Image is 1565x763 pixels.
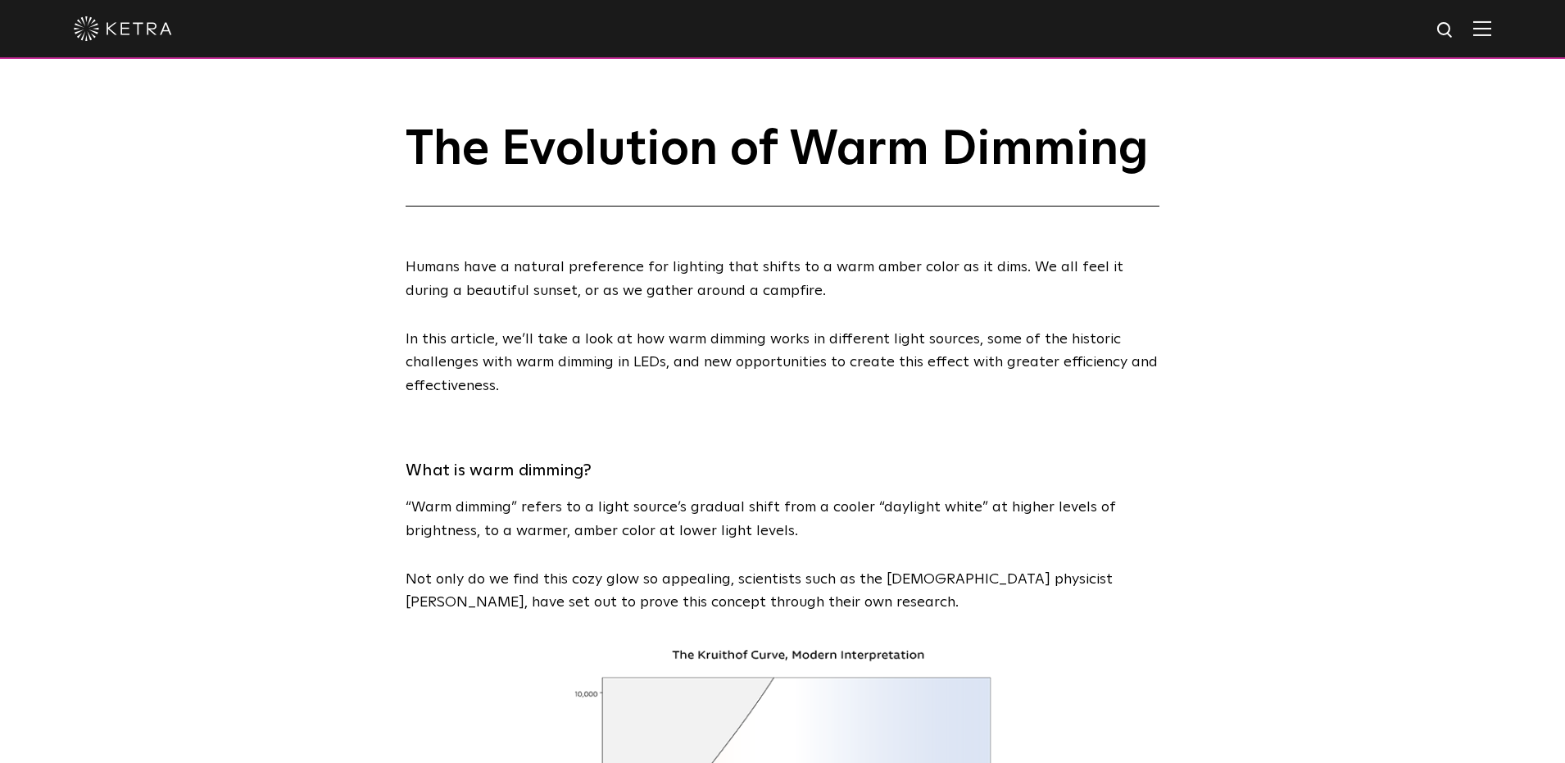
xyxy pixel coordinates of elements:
[1436,20,1456,41] img: search icon
[406,568,1159,615] p: Not only do we find this cozy glow so appealing, scientists such as the [DEMOGRAPHIC_DATA] physic...
[1473,20,1491,36] img: Hamburger%20Nav.svg
[74,16,172,41] img: ketra-logo-2019-white
[406,123,1159,207] h1: The Evolution of Warm Dimming
[406,256,1159,303] p: Humans have a natural preference for lighting that shifts to a warm amber color as it dims. We al...
[406,332,1158,394] span: In this article, we’ll take a look at how warm dimming works in different light sources, some of ...
[406,496,1159,543] p: “Warm dimming” refers to a light source’s gradual shift from a cooler “daylight white” at higher ...
[406,456,1159,485] h3: What is warm dimming?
